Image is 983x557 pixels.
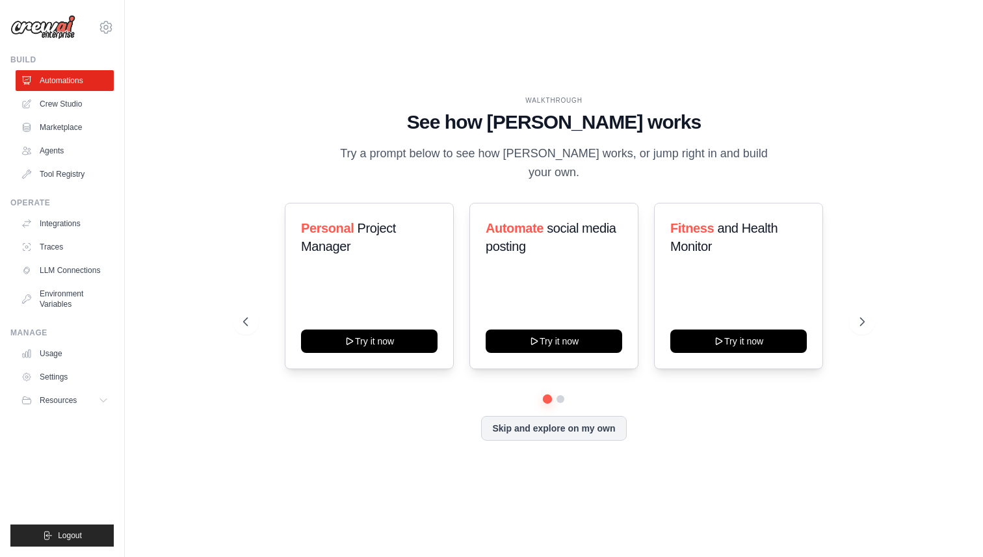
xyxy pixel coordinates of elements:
[40,395,77,406] span: Resources
[16,70,114,91] a: Automations
[58,530,82,541] span: Logout
[670,221,778,253] span: and Health Monitor
[16,390,114,411] button: Resources
[243,110,865,134] h1: See how [PERSON_NAME] works
[481,416,626,441] button: Skip and explore on my own
[16,94,114,114] a: Crew Studio
[10,15,75,40] img: Logo
[16,213,114,234] a: Integrations
[335,144,772,183] p: Try a prompt below to see how [PERSON_NAME] works, or jump right in and build your own.
[670,221,714,235] span: Fitness
[10,55,114,65] div: Build
[16,367,114,387] a: Settings
[301,221,354,235] span: Personal
[10,198,114,208] div: Operate
[16,343,114,364] a: Usage
[486,330,622,353] button: Try it now
[16,283,114,315] a: Environment Variables
[16,260,114,281] a: LLM Connections
[301,330,438,353] button: Try it now
[486,221,616,253] span: social media posting
[16,117,114,138] a: Marketplace
[16,164,114,185] a: Tool Registry
[10,525,114,547] button: Logout
[10,328,114,338] div: Manage
[486,221,544,235] span: Automate
[16,140,114,161] a: Agents
[670,330,807,353] button: Try it now
[16,237,114,257] a: Traces
[301,221,396,253] span: Project Manager
[243,96,865,105] div: WALKTHROUGH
